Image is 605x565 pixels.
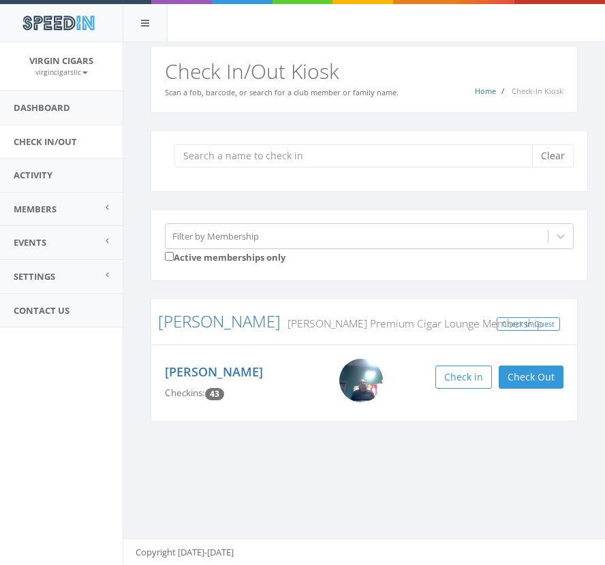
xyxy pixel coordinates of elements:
[165,252,174,261] input: Active memberships only
[475,86,496,96] a: Home
[14,304,69,317] span: Contact Us
[35,67,88,77] small: virgincigarsllc
[205,388,224,400] span: Checkin count
[165,387,205,399] span: Checkins:
[281,316,543,331] small: [PERSON_NAME] Premium Cigar Lounge Membership
[165,249,285,264] label: Active memberships only
[158,310,281,332] a: [PERSON_NAME]
[174,144,542,167] input: Search a name to check in
[512,86,563,96] span: Check-In Kiosk
[165,60,563,82] h2: Check In/Out Kiosk
[35,65,88,78] a: virgincigarsllc
[29,54,93,67] span: Virgin Cigars
[497,317,560,332] a: Check In Guest
[165,87,399,97] small: Scan a fob, barcode, or search for a club member or family name.
[165,364,263,380] a: [PERSON_NAME]
[172,229,259,242] div: Filter by Membership
[499,366,563,389] button: Check Out
[435,366,492,389] button: Check in
[14,270,55,282] span: Settings
[339,359,383,402] img: russell_morrison.png
[16,10,101,35] img: speedin_logo.png
[14,236,46,248] span: Events
[14,203,57,215] span: Members
[532,144,574,167] button: Clear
